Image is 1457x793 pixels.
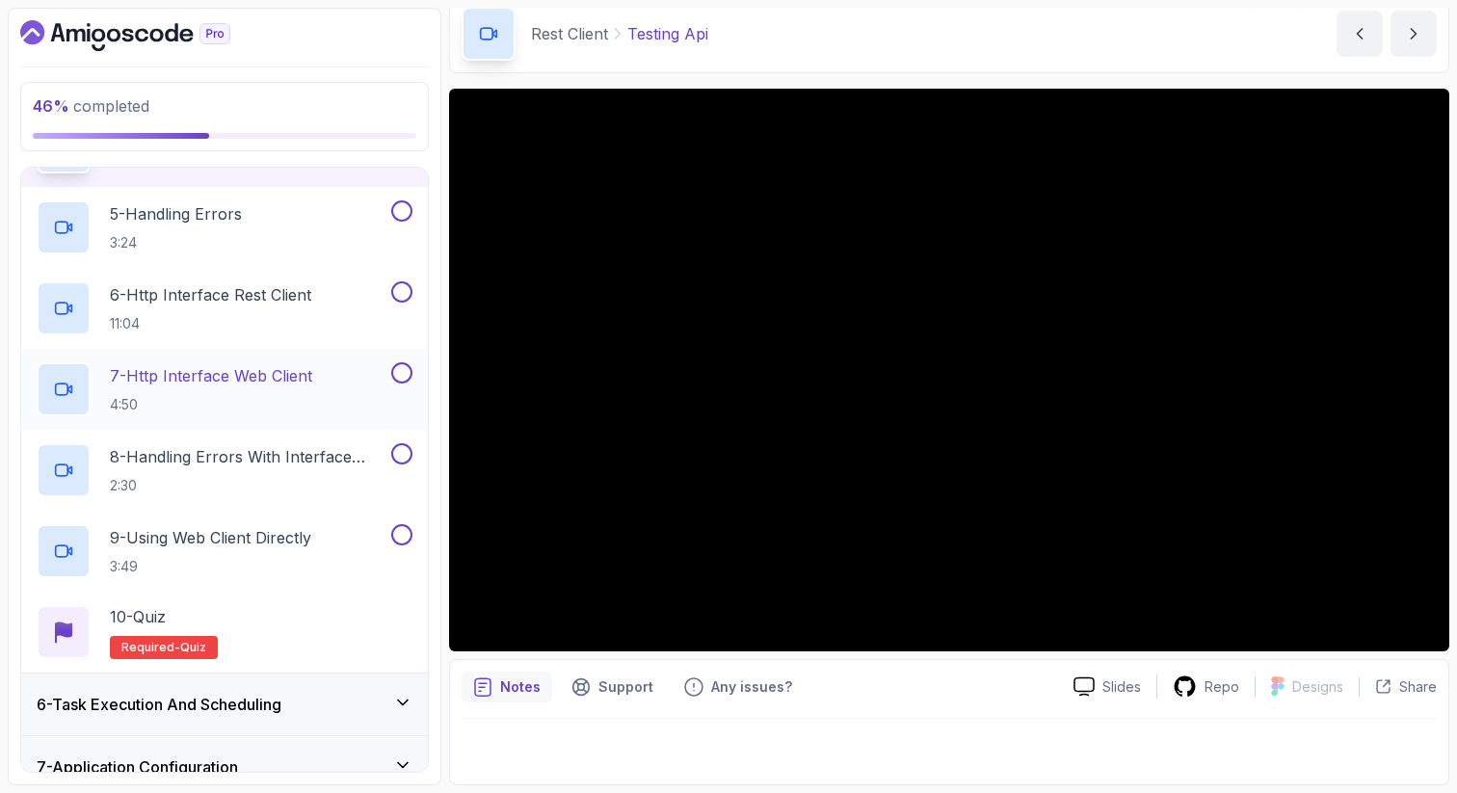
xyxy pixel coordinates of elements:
[500,677,541,697] p: Notes
[1058,676,1156,697] a: Slides
[1205,677,1239,697] p: Repo
[37,281,412,335] button: 6-Http Interface Rest Client11:04
[110,557,311,576] p: 3:49
[37,200,412,254] button: 5-Handling Errors3:24
[1337,11,1383,57] button: previous content
[711,677,792,697] p: Any issues?
[560,672,665,702] button: Support button
[33,96,149,116] span: completed
[1391,11,1437,57] button: next content
[110,445,387,468] p: 8 - Handling Errors With Interface Web Client
[1292,677,1343,697] p: Designs
[37,693,281,716] h3: 6 - Task Execution And Scheduling
[110,526,311,549] p: 9 - Using Web Client Directly
[37,443,412,497] button: 8-Handling Errors With Interface Web Client2:30
[21,674,428,735] button: 6-Task Execution And Scheduling
[462,672,552,702] button: notes button
[673,672,804,702] button: Feedback button
[20,20,275,51] a: Dashboard
[598,677,653,697] p: Support
[110,314,311,333] p: 11:04
[1157,674,1255,699] a: Repo
[37,524,412,578] button: 9-Using Web Client Directly3:49
[110,202,242,225] p: 5 - Handling Errors
[449,89,1449,651] iframe: 3 - Testing API
[1359,677,1437,697] button: Share
[37,755,238,779] h3: 7 - Application Configuration
[37,362,412,416] button: 7-Http Interface Web Client4:50
[531,22,608,45] p: Rest Client
[110,476,387,495] p: 2:30
[37,605,412,659] button: 10-QuizRequired-quiz
[1399,677,1437,697] p: Share
[110,233,242,252] p: 3:24
[1102,677,1141,697] p: Slides
[110,283,311,306] p: 6 - Http Interface Rest Client
[180,640,206,655] span: quiz
[33,96,69,116] span: 46 %
[110,395,312,414] p: 4:50
[110,605,166,628] p: 10 - Quiz
[121,640,180,655] span: Required-
[627,22,708,45] p: Testing Api
[110,364,312,387] p: 7 - Http Interface Web Client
